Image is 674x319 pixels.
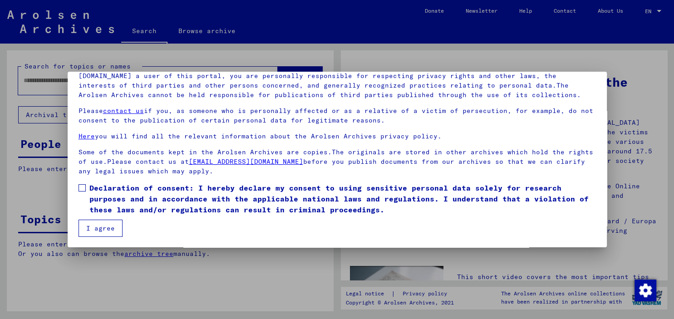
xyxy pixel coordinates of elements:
p: Please note that this portal on victims of Nazi [MEDICAL_DATA] contains sensitive data on identif... [79,62,596,100]
p: Some of the documents kept in the Arolsen Archives are copies.The originals are stored in other a... [79,147,596,176]
p: you will find all the relevant information about the Arolsen Archives privacy policy. [79,132,596,141]
button: I agree [79,220,123,237]
span: Declaration of consent: I hereby declare my consent to using sensitive personal data solely for r... [89,182,596,215]
a: Here [79,132,95,140]
p: Please if you, as someone who is personally affected or as a relative of a victim of persecution,... [79,106,596,125]
img: Change consent [635,280,656,301]
a: [EMAIL_ADDRESS][DOMAIN_NAME] [189,157,303,166]
a: contact us [103,107,144,115]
